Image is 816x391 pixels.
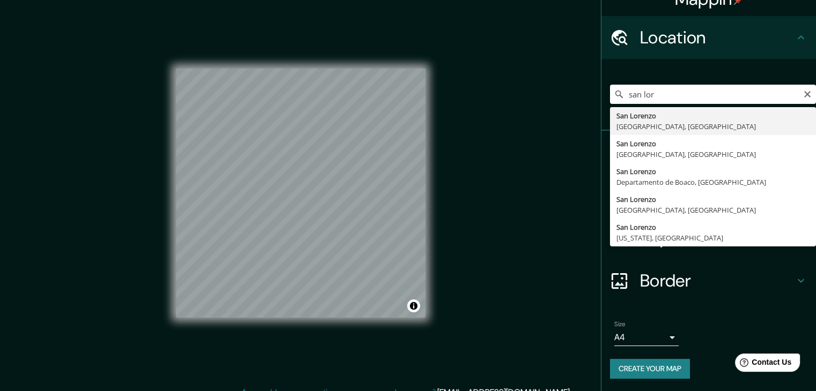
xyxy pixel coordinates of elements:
[407,299,420,312] button: Toggle attribution
[616,194,810,205] div: San Lorenzo
[616,205,810,215] div: [GEOGRAPHIC_DATA], [GEOGRAPHIC_DATA]
[616,222,810,232] div: San Lorenzo
[616,149,810,160] div: [GEOGRAPHIC_DATA], [GEOGRAPHIC_DATA]
[601,259,816,302] div: Border
[616,138,810,149] div: San Lorenzo
[616,110,810,121] div: San Lorenzo
[610,85,816,104] input: Pick your city or area
[614,320,626,329] label: Size
[601,174,816,216] div: Style
[616,232,810,243] div: [US_STATE], [GEOGRAPHIC_DATA]
[640,270,795,291] h4: Border
[614,329,679,346] div: A4
[610,359,690,379] button: Create your map
[616,121,810,132] div: [GEOGRAPHIC_DATA], [GEOGRAPHIC_DATA]
[640,27,795,48] h4: Location
[601,131,816,174] div: Pins
[640,227,795,249] h4: Layout
[601,16,816,59] div: Location
[176,69,425,318] canvas: Map
[616,166,810,177] div: San Lorenzo
[616,177,810,187] div: Departamento de Boaco, [GEOGRAPHIC_DATA]
[721,349,804,379] iframe: Help widget launcher
[803,88,812,99] button: Clear
[601,216,816,259] div: Layout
